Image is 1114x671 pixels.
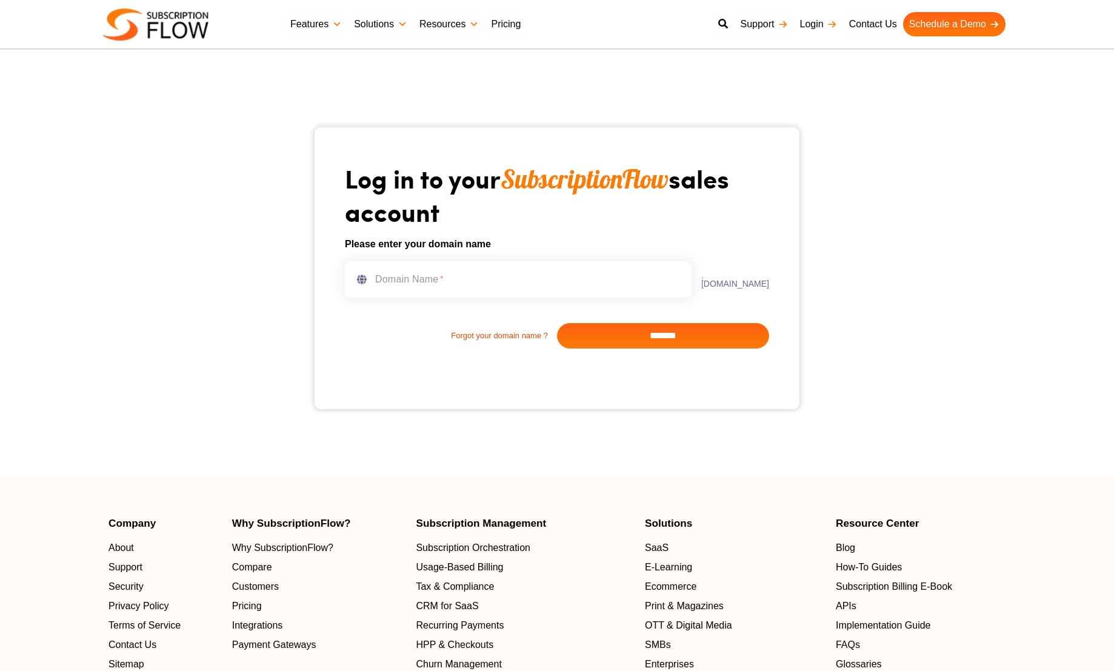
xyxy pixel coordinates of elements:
span: Contact Us [108,638,156,652]
a: How-To Guides [836,560,1006,575]
span: Ecommerce [645,579,696,594]
a: Compare [232,560,404,575]
span: Subscription Orchestration [416,541,530,555]
span: Payment Gateways [232,638,316,652]
a: Usage-Based Billing [416,560,633,575]
span: APIs [836,599,856,613]
span: Implementation Guide [836,618,931,633]
span: CRM for SaaS [416,599,478,613]
span: SMBs [645,638,671,652]
span: Print & Magazines [645,599,724,613]
h4: Resource Center [836,518,1006,529]
h4: Why SubscriptionFlow? [232,518,404,529]
a: E-Learning [645,560,824,575]
a: Support [734,12,793,36]
a: Customers [232,579,404,594]
h6: Please enter your domain name [345,237,769,252]
a: About [108,541,220,555]
a: Forgot your domain name ? [345,330,557,342]
img: Subscriptionflow [102,8,208,41]
a: Schedule a Demo [903,12,1006,36]
span: OTT & Digital Media [645,618,732,633]
h1: Log in to your sales account [345,162,769,227]
span: Recurring Payments [416,618,504,633]
span: Compare [232,560,272,575]
span: Why SubscriptionFlow? [232,541,333,555]
a: Features [284,12,348,36]
a: Subscription Orchestration [416,541,633,555]
span: Usage-Based Billing [416,560,503,575]
a: Tax & Compliance [416,579,633,594]
h4: Subscription Management [416,518,633,529]
a: FAQs [836,638,1006,652]
a: Implementation Guide [836,618,1006,633]
a: OTT & Digital Media [645,618,824,633]
a: SaaS [645,541,824,555]
a: Ecommerce [645,579,824,594]
a: Payment Gateways [232,638,404,652]
a: Login [794,12,843,36]
span: Customers [232,579,279,594]
a: Privacy Policy [108,599,220,613]
span: Integrations [232,618,283,633]
span: Blog [836,541,855,555]
a: Subscription Billing E-Book [836,579,1006,594]
a: HPP & Checkouts [416,638,633,652]
h4: Company [108,518,220,529]
span: SaaS [645,541,669,555]
span: Tax & Compliance [416,579,494,594]
a: APIs [836,599,1006,613]
a: Contact Us [108,638,220,652]
a: Pricing [485,12,527,36]
span: E-Learning [645,560,692,575]
a: Terms of Service [108,618,220,633]
a: Why SubscriptionFlow? [232,541,404,555]
h4: Solutions [645,518,824,529]
span: Support [108,560,142,575]
a: CRM for SaaS [416,599,633,613]
label: .[DOMAIN_NAME] [692,271,769,288]
span: Terms of Service [108,618,181,633]
span: Security [108,579,144,594]
span: FAQs [836,638,860,652]
span: SubscriptionFlow [501,163,669,195]
span: HPP & Checkouts [416,638,493,652]
span: Pricing [232,599,262,613]
span: How-To Guides [836,560,902,575]
a: Blog [836,541,1006,555]
span: Privacy Policy [108,599,169,613]
a: Solutions [348,12,413,36]
a: Security [108,579,220,594]
a: Integrations [232,618,404,633]
a: Pricing [232,599,404,613]
a: Support [108,560,220,575]
span: About [108,541,134,555]
a: Resources [413,12,485,36]
a: Recurring Payments [416,618,633,633]
span: Subscription Billing E-Book [836,579,952,594]
a: SMBs [645,638,824,652]
a: Contact Us [843,12,903,36]
a: Print & Magazines [645,599,824,613]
